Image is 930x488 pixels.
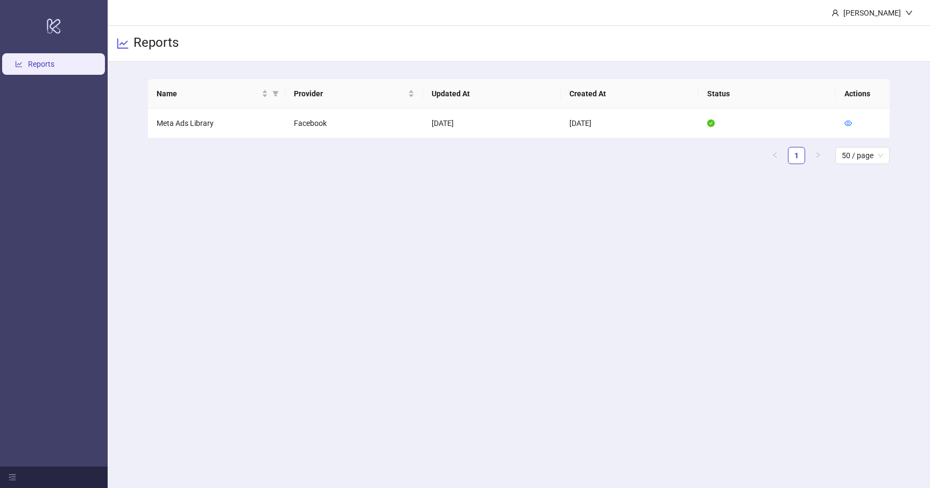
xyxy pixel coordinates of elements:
[835,147,890,164] div: Page Size
[836,79,890,109] th: Actions
[844,119,852,127] span: eye
[561,79,699,109] th: Created At
[788,147,805,164] a: 1
[270,86,281,102] span: filter
[148,109,286,138] td: Meta Ads Library
[766,147,784,164] button: left
[832,9,839,17] span: user
[285,79,423,109] th: Provider
[423,109,561,138] td: [DATE]
[788,147,805,164] li: 1
[561,109,699,138] td: [DATE]
[839,7,905,19] div: [PERSON_NAME]
[905,9,913,17] span: down
[809,147,827,164] li: Next Page
[772,152,778,158] span: left
[809,147,827,164] button: right
[844,119,852,128] a: eye
[842,147,883,164] span: 50 / page
[707,119,715,127] span: check-circle
[116,37,129,50] span: line-chart
[285,109,423,138] td: Facebook
[133,34,179,53] h3: Reports
[294,88,406,100] span: Provider
[815,152,821,158] span: right
[9,473,16,481] span: menu-fold
[272,90,279,97] span: filter
[699,79,836,109] th: Status
[423,79,561,109] th: Updated At
[157,88,260,100] span: Name
[766,147,784,164] li: Previous Page
[148,79,286,109] th: Name
[28,60,54,68] a: Reports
